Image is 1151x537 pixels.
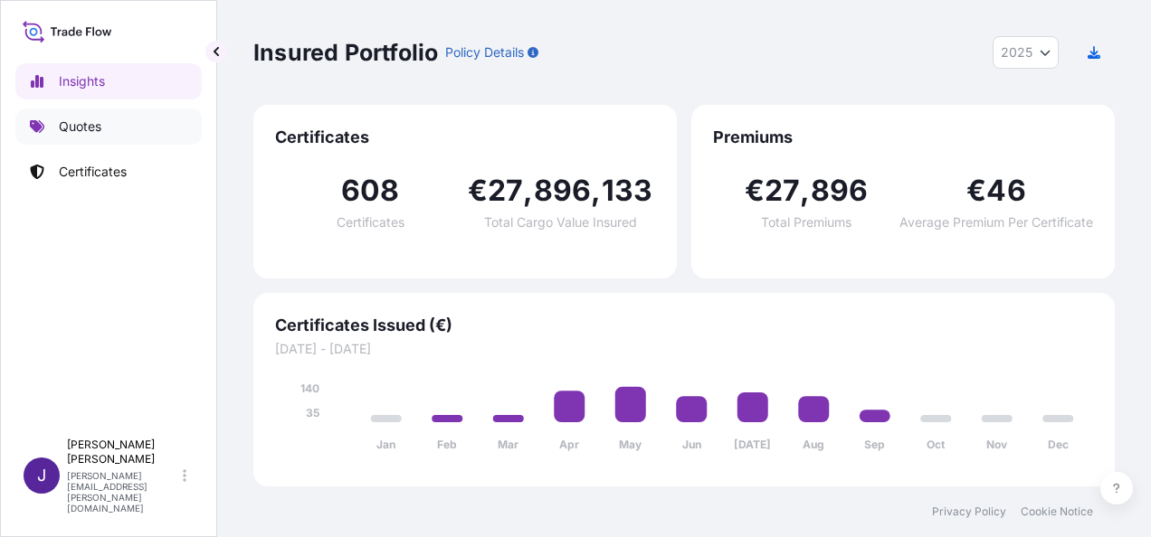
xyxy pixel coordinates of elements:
tspan: Jun [682,438,701,451]
tspan: Apr [559,438,579,451]
span: Total Premiums [761,216,851,229]
span: 896 [811,176,869,205]
a: Quotes [15,108,202,145]
span: € [966,176,986,205]
tspan: Dec [1048,438,1069,451]
span: Certificates [275,127,655,148]
p: [PERSON_NAME][EMAIL_ADDRESS][PERSON_NAME][DOMAIN_NAME] [67,470,179,513]
tspan: Mar [498,438,518,451]
span: 133 [602,176,653,205]
tspan: Feb [437,438,457,451]
tspan: 35 [306,406,319,419]
span: 2025 [1001,43,1032,61]
span: , [523,176,533,205]
tspan: Jan [376,438,395,451]
tspan: May [619,438,642,451]
span: , [800,176,810,205]
span: Certificates Issued (€) [275,315,1093,336]
p: Insights [59,72,105,90]
span: [DATE] - [DATE] [275,340,1093,358]
span: 608 [341,176,400,205]
a: Certificates [15,154,202,190]
span: € [745,176,765,205]
span: Average Premium Per Certificate [899,216,1093,229]
span: 46 [986,176,1025,205]
p: Policy Details [445,43,524,61]
p: Insured Portfolio [253,38,438,67]
span: , [591,176,601,205]
p: Certificates [59,163,127,181]
span: € [468,176,488,205]
a: Insights [15,63,202,99]
span: 27 [488,176,523,205]
button: Year Selector [993,36,1059,69]
span: 27 [765,176,800,205]
p: [PERSON_NAME] [PERSON_NAME] [67,438,179,466]
span: Total Cargo Value Insured [484,216,637,229]
span: J [37,466,46,485]
a: Cookie Notice [1021,504,1093,519]
tspan: [DATE] [734,438,771,451]
tspan: 140 [300,382,319,395]
span: Premiums [713,127,1093,148]
tspan: Sep [864,438,885,451]
span: Certificates [337,216,404,229]
span: 896 [534,176,592,205]
p: Quotes [59,118,101,136]
a: Privacy Policy [932,504,1006,519]
tspan: Aug [803,438,824,451]
tspan: Nov [986,438,1008,451]
tspan: Oct [927,438,946,451]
